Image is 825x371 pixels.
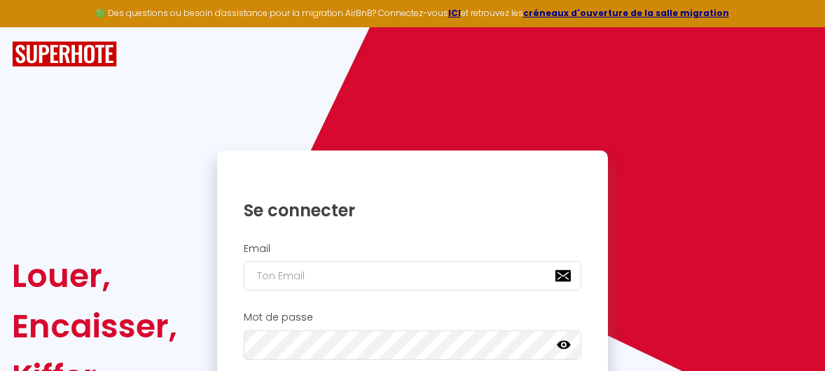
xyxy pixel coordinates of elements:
div: Louer, [12,251,177,301]
img: SuperHote logo [12,41,117,67]
h2: Email [244,243,582,255]
a: ICI [448,7,461,19]
input: Ton Email [244,261,582,290]
div: Encaisser, [12,301,177,351]
h1: Se connecter [244,199,582,221]
h2: Mot de passe [244,311,582,323]
a: créneaux d'ouverture de la salle migration [523,7,729,19]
